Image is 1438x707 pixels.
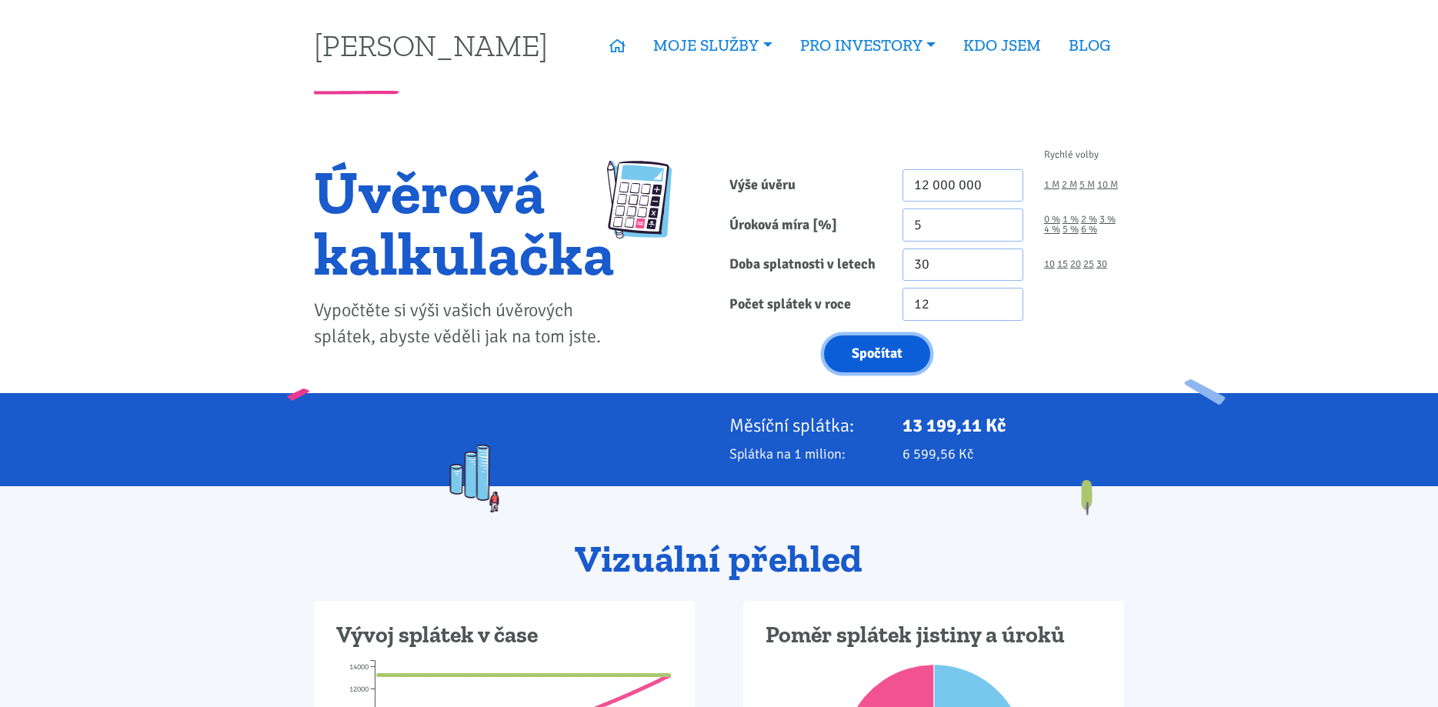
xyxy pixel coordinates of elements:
a: PRO INVESTORY [786,28,949,63]
a: 6 % [1081,225,1097,235]
a: MOJE SLUŽBY [639,28,786,63]
a: 1 M [1044,180,1059,190]
a: 30 [1096,259,1107,269]
label: Počet splátek v roce [719,288,892,321]
h3: Poměr splátek jistiny a úroků [766,621,1102,650]
a: BLOG [1055,28,1124,63]
a: 25 [1083,259,1094,269]
a: [PERSON_NAME] [314,30,548,60]
a: 2 % [1081,215,1097,225]
h1: Úvěrová kalkulačka [314,161,615,284]
label: Doba splatnosti v letech [719,248,892,282]
p: Vypočtěte si výši vašich úvěrových splátek, abyste věděli jak na tom jste. [314,298,615,350]
a: 10 M [1097,180,1118,190]
p: Splátka na 1 milion: [729,443,882,465]
a: 15 [1057,259,1068,269]
p: 13 199,11 Kč [903,415,1124,436]
a: 5 % [1063,225,1079,235]
a: 5 M [1079,180,1095,190]
a: 3 % [1099,215,1116,225]
label: Výše úvěru [719,169,892,202]
label: Úroková míra [%] [719,208,892,242]
a: 0 % [1044,215,1060,225]
a: KDO JSEM [949,28,1055,63]
tspan: 12000 [349,685,369,694]
button: Spočítat [824,335,930,373]
a: 4 % [1044,225,1060,235]
p: 6 599,56 Kč [903,443,1124,465]
p: Měsíční splátka: [729,415,882,436]
h3: Vývoj splátek v čase [336,621,672,650]
span: Rychlé volby [1044,150,1099,160]
h2: Vizuální přehled [314,539,1124,580]
tspan: 14000 [349,662,369,672]
a: 10 [1044,259,1055,269]
a: 2 M [1062,180,1077,190]
a: 1 % [1063,215,1079,225]
a: 20 [1070,259,1081,269]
